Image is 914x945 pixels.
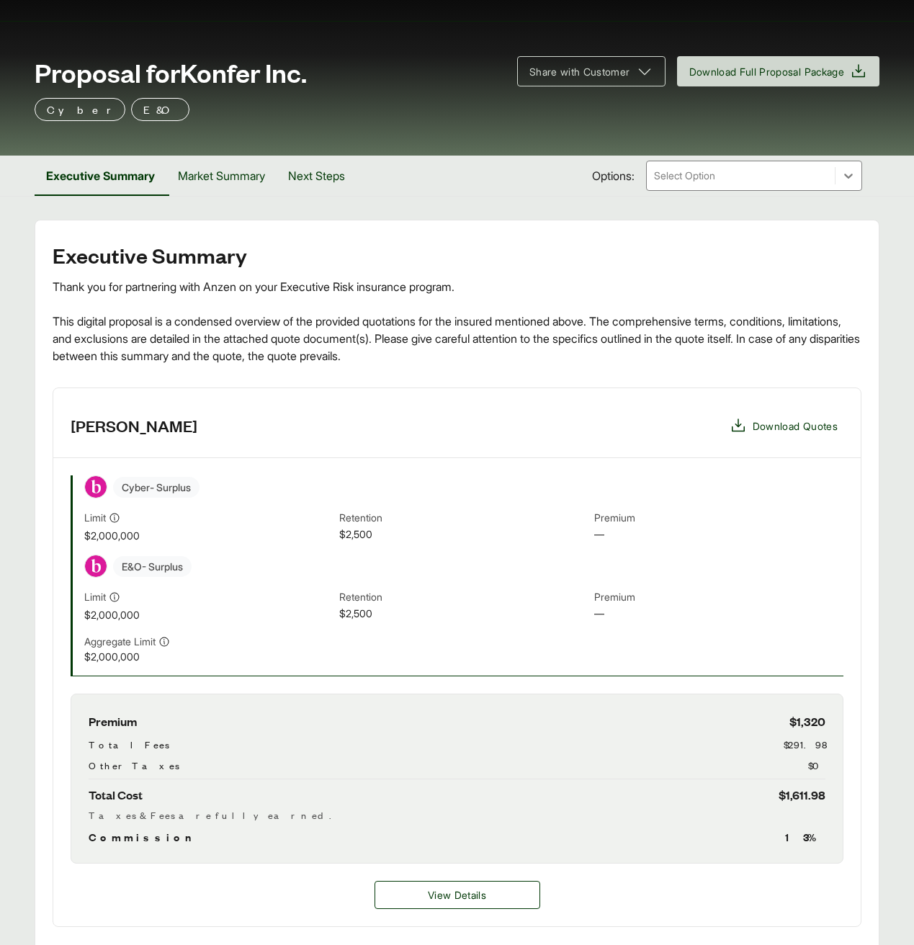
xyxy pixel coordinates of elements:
img: Beazley [85,476,107,498]
span: Retention [339,589,588,606]
span: Proposal for Konfer Inc. [35,58,307,86]
span: $1,320 [789,712,825,731]
span: Other Taxes [89,758,179,773]
span: View Details [428,887,486,903]
button: Next Steps [277,156,357,196]
button: Download Full Proposal Package [677,56,880,86]
span: — [594,527,843,543]
span: Cyber - Surplus [113,477,200,498]
span: $291.98 [784,737,825,752]
span: Download Full Proposal Package [689,64,845,79]
p: E&O [143,101,177,118]
span: Share with Customer [529,64,630,79]
span: Limit [84,510,106,525]
span: $1,611.98 [779,785,825,805]
button: Executive Summary [35,156,166,196]
a: Beazley details [375,881,540,909]
span: Retention [339,510,588,527]
button: Download Quotes [724,411,843,440]
button: Market Summary [166,156,277,196]
span: $0 [808,758,825,773]
div: Thank you for partnering with Anzen on your Executive Risk insurance program. This digital propos... [53,278,861,364]
span: Total Fees [89,737,169,752]
h3: [PERSON_NAME] [71,415,197,436]
span: Download Quotes [753,418,838,434]
span: Premium [594,510,843,527]
span: E&O - Surplus [113,556,192,577]
span: $2,000,000 [84,528,333,543]
span: $2,000,000 [84,607,333,622]
div: Taxes & Fees are fully earned. [89,807,825,823]
button: Share with Customer [517,56,666,86]
span: 13 % [785,828,825,846]
span: $2,500 [339,527,588,543]
span: $2,000,000 [84,649,333,664]
span: Total Cost [89,785,143,805]
span: Premium [89,712,137,731]
span: — [594,606,843,622]
p: Cyber [47,101,113,118]
h2: Executive Summary [53,243,861,267]
span: Limit [84,589,106,604]
span: Options: [592,167,635,184]
span: Aggregate Limit [84,634,156,649]
span: Commission [89,828,198,846]
button: View Details [375,881,540,909]
span: Premium [594,589,843,606]
span: $2,500 [339,606,588,622]
img: Beazley [85,555,107,577]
